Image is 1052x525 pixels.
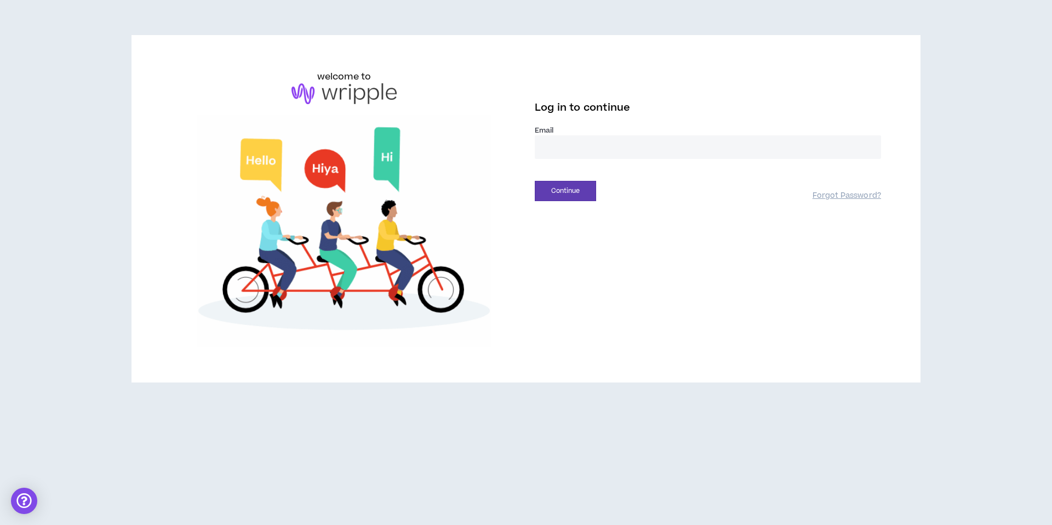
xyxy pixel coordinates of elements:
img: Welcome to Wripple [171,115,517,347]
img: logo-brand.png [291,83,397,104]
label: Email [535,125,881,135]
span: Log in to continue [535,101,630,115]
h6: welcome to [317,70,371,83]
a: Forgot Password? [813,191,881,201]
div: Open Intercom Messenger [11,488,37,514]
button: Continue [535,181,596,201]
